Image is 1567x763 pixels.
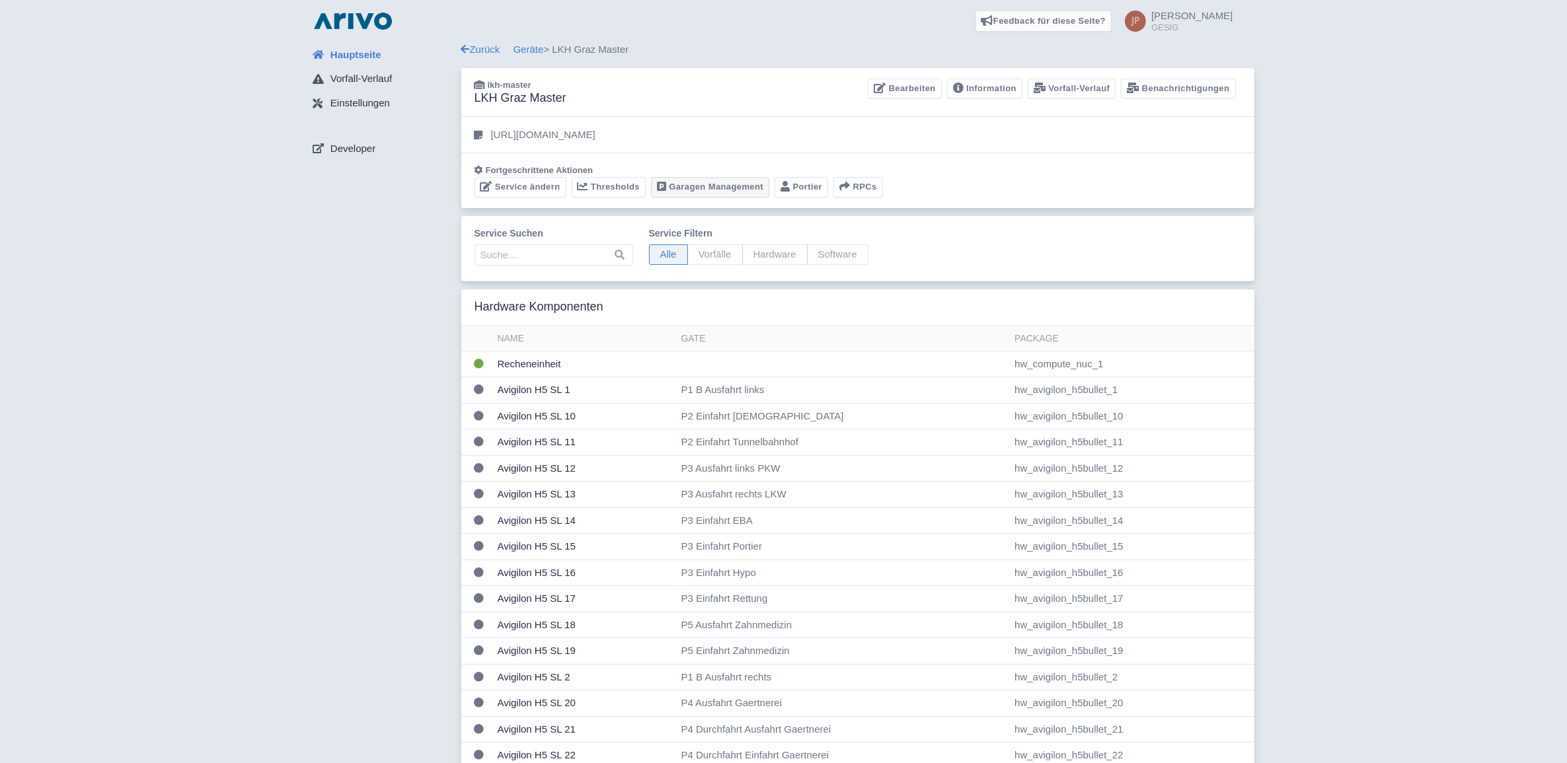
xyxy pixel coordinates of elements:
img: logo [311,11,395,32]
small: GESIG [1151,23,1233,32]
td: hw_avigilon_h5bullet_12 [1009,455,1254,482]
a: Information [947,79,1022,99]
a: Bearbeiten [868,79,941,99]
td: P3 Einfahrt Hypo [676,560,1010,586]
td: Avigilon H5 SL 13 [492,482,676,508]
a: Developer [303,136,461,161]
td: Avigilon H5 SL 15 [492,534,676,560]
td: hw_avigilon_h5bullet_13 [1009,482,1254,508]
a: Hauptseite [303,42,461,67]
a: Benachrichtigungen [1121,79,1235,99]
a: Thresholds [572,177,646,198]
td: Avigilon H5 SL 14 [492,507,676,534]
td: hw_avigilon_h5bullet_17 [1009,586,1254,612]
span: [PERSON_NAME] [1151,10,1233,21]
div: > LKH Graz Master [461,42,1254,57]
h3: LKH Graz Master [475,91,566,106]
td: hw_avigilon_h5bullet_20 [1009,690,1254,717]
td: hw_compute_nuc_1 [1009,351,1254,377]
span: Hardware [742,244,808,265]
td: P3 Einfahrt Rettung [676,586,1010,612]
td: P3 Einfahrt EBA [676,507,1010,534]
span: Einstellungen [330,96,390,111]
span: lkh-master [488,80,531,90]
td: Avigilon H5 SL 10 [492,403,676,429]
td: hw_avigilon_h5bullet_15 [1009,534,1254,560]
span: Vorfall-Verlauf [330,71,392,87]
span: Hauptseite [330,48,381,63]
td: hw_avigilon_h5bullet_2 [1009,664,1254,690]
a: Service ändern [475,177,566,198]
a: Einstellungen [303,91,461,116]
td: hw_avigilon_h5bullet_21 [1009,716,1254,743]
button: RPCs [833,177,883,198]
a: Vorfall-Verlauf [303,67,461,92]
a: Vorfall-Verlauf [1028,79,1116,99]
a: Garagen Management [651,177,769,198]
p: [URL][DOMAIN_NAME] [491,127,595,143]
a: [PERSON_NAME] GESIG [1117,11,1233,32]
td: P5 Einfahrt Zahnmedizin [676,638,1010,665]
span: Software [807,244,868,265]
td: Avigilon H5 SL 1 [492,377,676,404]
td: Avigilon H5 SL 21 [492,716,676,743]
a: Zurück [461,44,500,55]
td: hw_avigilon_h5bullet_10 [1009,403,1254,429]
a: Feedback für diese Seite? [975,11,1112,32]
span: Fortgeschrittene Aktionen [486,165,593,175]
td: Avigilon H5 SL 18 [492,612,676,638]
td: Avigilon H5 SL 12 [492,455,676,482]
th: Name [492,326,676,351]
span: Developer [330,141,375,157]
td: P2 Einfahrt [DEMOGRAPHIC_DATA] [676,403,1010,429]
a: Portier [775,177,828,198]
td: P1 B Ausfahrt links [676,377,1010,404]
td: hw_avigilon_h5bullet_19 [1009,638,1254,665]
td: P3 Ausfahrt rechts LKW [676,482,1010,508]
th: Gate [676,326,1010,351]
input: Suche… [475,244,633,266]
td: Avigilon H5 SL 16 [492,560,676,586]
td: Recheneinheit [492,351,676,377]
th: Package [1009,326,1254,351]
td: hw_avigilon_h5bullet_18 [1009,612,1254,638]
td: P5 Ausfahrt Zahnmedizin [676,612,1010,638]
td: P2 Einfahrt Tunnelbahnhof [676,429,1010,456]
td: P3 Ausfahrt links PKW [676,455,1010,482]
td: P3 Einfahrt Portier [676,534,1010,560]
td: hw_avigilon_h5bullet_1 [1009,377,1254,404]
td: Avigilon H5 SL 19 [492,638,676,665]
td: Avigilon H5 SL 11 [492,429,676,456]
td: P4 Durchfahrt Ausfahrt Gaertnerei [676,716,1010,743]
td: P1 B Ausfahrt rechts [676,664,1010,690]
td: Avigilon H5 SL 17 [492,586,676,612]
a: Geräte [514,44,544,55]
td: hw_avigilon_h5bullet_16 [1009,560,1254,586]
td: hw_avigilon_h5bullet_14 [1009,507,1254,534]
label: Service filtern [649,227,868,240]
span: Vorfälle [687,244,743,265]
td: Avigilon H5 SL 20 [492,690,676,717]
label: Service suchen [475,227,633,240]
td: Avigilon H5 SL 2 [492,664,676,690]
td: hw_avigilon_h5bullet_11 [1009,429,1254,456]
span: Alle [649,244,688,265]
h3: Hardware Komponenten [475,300,603,314]
td: P4 Ausfahrt Gaertnerei [676,690,1010,717]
